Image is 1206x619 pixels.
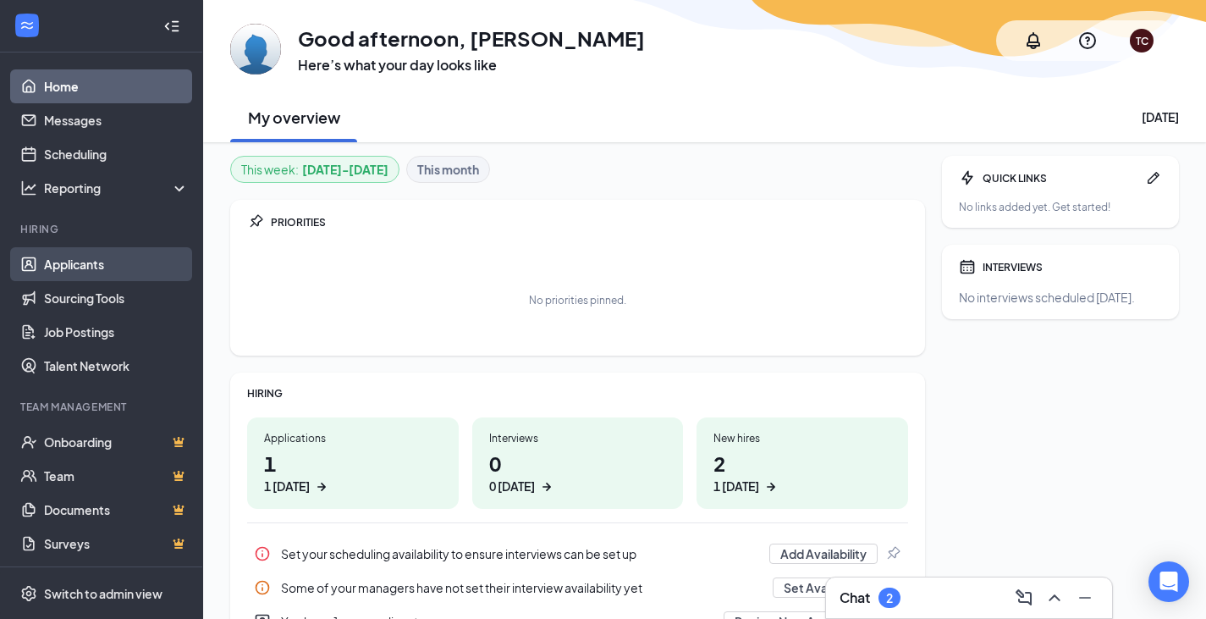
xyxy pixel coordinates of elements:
b: [DATE] - [DATE] [302,160,388,179]
div: Applications [264,431,442,445]
svg: Pin [884,545,901,562]
div: 1 [DATE] [713,478,759,495]
svg: Calendar [959,258,976,275]
svg: Info [254,545,271,562]
svg: ComposeMessage [1014,588,1034,608]
div: Switch to admin view [44,585,162,602]
a: TeamCrown [44,459,189,493]
a: InfoSome of your managers have not set their interview availability yetSet AvailabilityPin [247,571,908,605]
div: TC [1136,34,1148,48]
div: No interviews scheduled [DATE]. [959,289,1162,306]
svg: ArrowRight [763,478,779,495]
a: New hires21 [DATE]ArrowRight [697,417,908,509]
svg: Collapse [163,18,180,35]
div: No priorities pinned. [529,293,626,307]
div: PRIORITIES [271,215,908,229]
div: HIRING [247,386,908,401]
a: Home [44,69,189,103]
svg: WorkstreamLogo [19,17,36,34]
a: OnboardingCrown [44,425,189,459]
div: This week : [241,160,388,179]
a: Applicants [44,247,189,281]
div: Some of your managers have not set their interview availability yet [281,579,763,596]
button: Set Availability [773,578,878,598]
h1: Good afternoon, [PERSON_NAME] [298,24,645,53]
div: [DATE] [1142,108,1179,125]
div: Set your scheduling availability to ensure interviews can be set up [247,537,908,571]
a: Sourcing Tools [44,281,189,315]
div: Team Management [20,400,185,414]
b: This month [417,160,479,179]
h3: Here’s what your day looks like [298,56,645,75]
h3: Chat [840,589,870,607]
button: Add Availability [769,544,878,564]
div: INTERVIEWS [983,260,1162,274]
a: Job Postings [44,315,189,349]
svg: ArrowRight [538,478,555,495]
button: ComposeMessage [1011,584,1038,611]
h1: 2 [713,449,891,495]
a: InfoSet your scheduling availability to ensure interviews can be set upAdd AvailabilityPin [247,537,908,571]
svg: Pen [1145,169,1162,186]
svg: Settings [20,585,37,602]
h1: 1 [264,449,442,495]
div: 1 [DATE] [264,478,310,495]
h1: 0 [489,449,667,495]
button: Minimize [1071,584,1099,611]
a: Talent Network [44,349,189,383]
div: QUICK LINKS [983,171,1138,185]
a: Scheduling [44,137,189,171]
svg: ArrowRight [313,478,330,495]
div: No links added yet. Get started! [959,200,1162,214]
svg: Info [254,579,271,596]
svg: Analysis [20,180,37,196]
div: Interviews [489,431,667,445]
svg: Bolt [959,169,976,186]
a: DocumentsCrown [44,493,189,527]
button: ChevronUp [1041,584,1068,611]
div: Hiring [20,222,185,236]
div: 2 [886,591,893,605]
div: 0 [DATE] [489,478,535,495]
h2: My overview [248,107,340,128]
svg: Pin [247,213,264,230]
svg: Minimize [1075,588,1095,608]
div: Set your scheduling availability to ensure interviews can be set up [281,545,759,562]
div: Open Intercom Messenger [1148,561,1189,602]
svg: ChevronUp [1044,588,1065,608]
a: Applications11 [DATE]ArrowRight [247,417,459,509]
svg: QuestionInfo [1077,30,1098,51]
a: Interviews00 [DATE]ArrowRight [472,417,684,509]
a: SurveysCrown [44,527,189,561]
img: Tony Colon [230,24,281,75]
svg: Notifications [1023,30,1044,51]
div: New hires [713,431,891,445]
div: Reporting [44,180,190,196]
a: Messages [44,103,189,137]
div: Some of your managers have not set their interview availability yet [247,571,908,605]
